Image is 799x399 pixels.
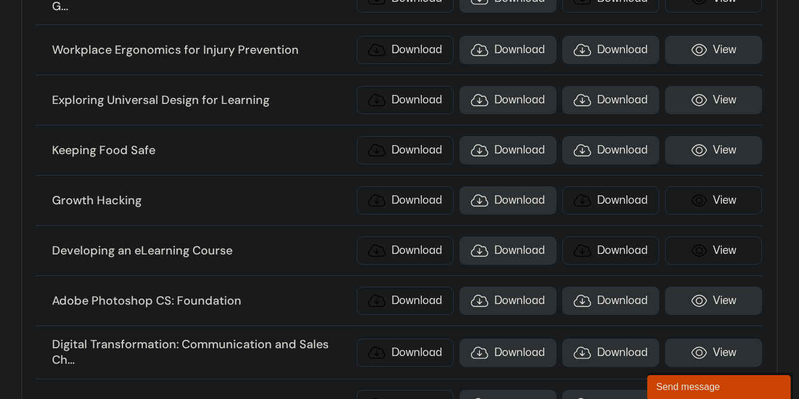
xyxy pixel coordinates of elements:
[52,42,351,58] h3: Workplace Ergonomics for Injury Prevention
[562,237,659,265] a: Download
[357,186,454,214] a: Download
[665,186,762,214] a: View
[357,136,454,164] a: Download
[52,143,351,158] h3: Keeping Food Safe
[357,86,454,114] a: Download
[52,243,351,259] h3: Developing an eLearning Course
[357,339,454,367] a: Download
[665,237,762,265] a: View
[357,287,454,315] a: Download
[647,373,793,399] iframe: chat widget
[562,186,659,214] a: Download
[52,293,351,309] h3: Adobe Photoshop CS: Foundation
[52,337,351,367] h3: Digital Transformation: Communication and Sales Ch
[52,93,351,108] h3: Exploring Universal Design for Learning
[357,36,454,64] a: Download
[52,193,351,208] h3: Growth Hacking
[357,237,454,265] a: Download
[68,352,75,367] span: ...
